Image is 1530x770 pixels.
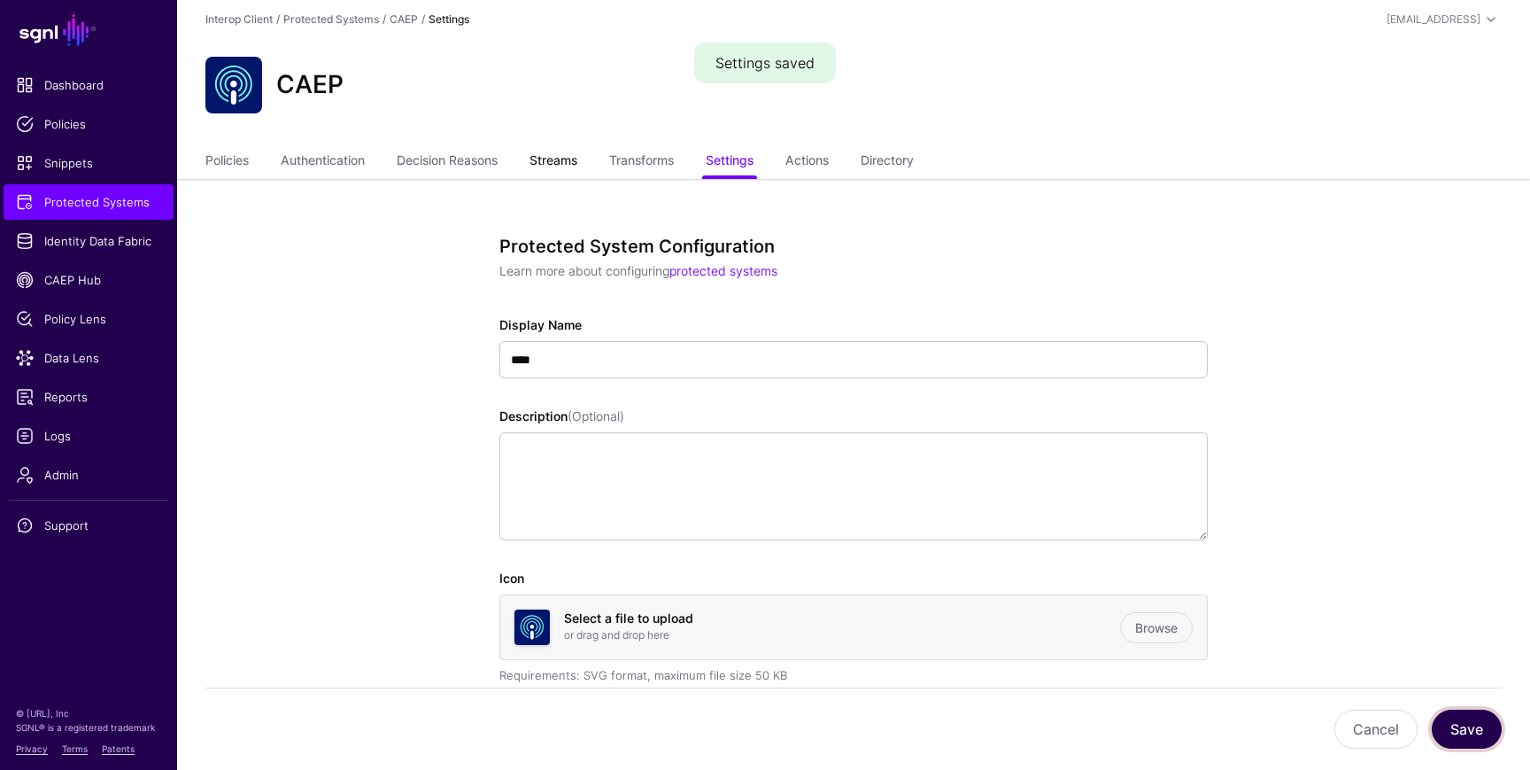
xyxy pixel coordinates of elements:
a: Admin [4,457,174,493]
img: svg+xml;base64,PHN2ZyB3aWR0aD0iNjQiIGhlaWdodD0iNjQiIHZpZXdCb3g9IjAgMCA2NCA2NCIgZmlsbD0ibm9uZSIgeG... [514,610,550,645]
a: CAEP [390,12,418,26]
span: Admin [16,466,161,484]
span: Policies [16,115,161,133]
span: Policy Lens [16,310,161,328]
a: protected systems [669,263,777,278]
p: SGNL® is a registered trademark [16,720,161,735]
a: Policies [4,106,174,142]
a: Browse [1120,612,1193,643]
a: Transforms [609,145,674,179]
a: Actions [785,145,829,179]
div: Requirements: SVG format, maximum file size 50 KB [499,667,1208,685]
a: Snippets [4,145,174,181]
label: Description [499,407,624,425]
p: Learn more about configuring [499,261,1194,280]
div: / [273,12,283,27]
span: Dashboard [16,76,161,94]
button: Save [1432,710,1502,749]
a: Policy Lens [4,301,174,337]
div: / [418,12,429,27]
label: Display Name [499,315,582,334]
p: © [URL], Inc [16,706,161,720]
a: Protected Systems [283,12,379,26]
a: Streams [529,145,577,179]
a: Dashboard [4,67,174,103]
a: Settings [706,145,753,179]
div: [EMAIL_ADDRESS] [1387,12,1480,27]
a: Logs [4,418,174,454]
span: Identity Data Fabric [16,232,161,250]
span: Snippets [16,154,161,172]
a: Privacy [16,743,48,754]
a: Identity Data Fabric [4,223,174,259]
a: Data Lens [4,340,174,376]
span: Data Lens [16,349,161,367]
a: Authentication [281,145,365,179]
a: Directory [861,145,914,179]
strong: Settings [429,12,469,26]
label: Icon [499,569,524,587]
span: Support [16,517,161,534]
a: SGNL [11,11,166,50]
a: Terms [62,743,88,754]
span: CAEP Hub [16,271,161,289]
button: Cancel [1334,710,1418,749]
a: Policies [205,145,249,179]
a: Patents [102,743,135,754]
h4: Select a file to upload [564,611,1120,626]
span: Reports [16,388,161,406]
a: Protected Systems [4,184,174,220]
span: Logs [16,427,161,445]
a: Reports [4,379,174,415]
a: Interop Client [205,12,273,26]
span: Protected Systems [16,193,161,211]
p: or drag and drop here [564,627,1120,643]
div: Settings saved [694,43,836,83]
span: (Optional) [568,408,624,424]
h2: CAEP [276,70,344,100]
a: Decision Reasons [397,145,498,179]
a: CAEP Hub [4,262,174,298]
h3: Protected System Configuration [499,236,1194,257]
img: svg+xml;base64,PHN2ZyB3aWR0aD0iNjQiIGhlaWdodD0iNjQiIHZpZXdCb3g9IjAgMCA2NCA2NCIgZmlsbD0ibm9uZSIgeG... [205,57,262,113]
div: / [379,12,390,27]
